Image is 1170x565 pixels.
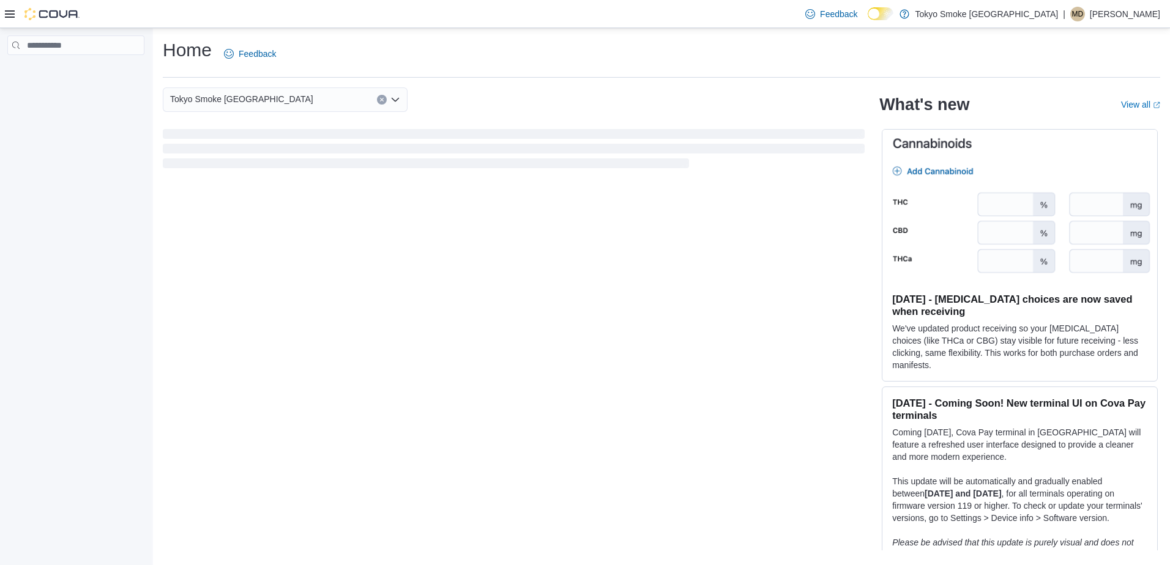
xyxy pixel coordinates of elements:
h3: [DATE] - Coming Soon! New terminal UI on Cova Pay terminals [892,397,1147,421]
div: Misha Degtiarev [1070,7,1085,21]
em: Please be advised that this update is purely visual and does not impact payment functionality. [892,537,1134,559]
span: Loading [163,131,865,171]
button: Open list of options [390,95,400,105]
p: This update will be automatically and gradually enabled between , for all terminals operating on ... [892,475,1147,524]
h2: What's new [879,95,969,114]
h3: [DATE] - [MEDICAL_DATA] choices are now saved when receiving [892,293,1147,317]
input: Dark Mode [868,7,893,20]
strong: [DATE] and [DATE] [925,489,1001,498]
span: Feedback [239,48,276,60]
p: [PERSON_NAME] [1090,7,1160,21]
p: We've updated product receiving so your [MEDICAL_DATA] choices (like THCa or CBG) stay visible fo... [892,322,1147,371]
a: Feedback [800,2,862,26]
a: View allExternal link [1121,100,1160,109]
img: Cova [24,8,80,20]
p: Coming [DATE], Cova Pay terminal in [GEOGRAPHIC_DATA] will feature a refreshed user interface des... [892,426,1147,463]
a: Feedback [219,42,281,66]
h1: Home [163,38,212,62]
nav: Complex example [7,57,144,87]
span: Tokyo Smoke [GEOGRAPHIC_DATA] [170,92,313,106]
span: Feedback [820,8,857,20]
p: Tokyo Smoke [GEOGRAPHIC_DATA] [915,7,1059,21]
span: Dark Mode [868,20,868,21]
button: Clear input [377,95,387,105]
span: MD [1072,7,1084,21]
p: | [1063,7,1065,21]
svg: External link [1153,102,1160,109]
